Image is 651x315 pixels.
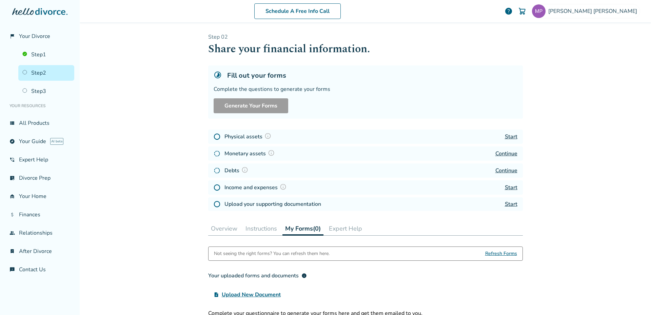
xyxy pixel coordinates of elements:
button: Instructions [243,222,280,235]
div: Your uploaded forms and documents [208,272,307,280]
h4: Monetary assets [224,149,277,158]
img: Question Mark [268,150,275,156]
a: help [505,7,513,15]
span: info [301,273,307,278]
span: group [9,230,15,236]
h1: Share your financial information. [208,41,523,57]
div: Not seeing the right forms? You can refresh them here. [214,247,330,260]
a: Start [505,133,517,140]
a: flag_2Your Divorce [5,28,74,44]
a: attach_moneyFinances [5,207,74,222]
span: garage_home [9,194,15,199]
span: list_alt_check [9,175,15,181]
span: view_list [9,120,15,126]
button: Overview [208,222,240,235]
span: Refresh Forms [485,247,517,260]
img: In Progress [214,150,220,157]
a: garage_homeYour Home [5,189,74,204]
h5: Fill out your forms [227,71,286,80]
h4: Physical assets [224,132,273,141]
a: Step1 [18,47,74,62]
a: Continue [495,150,517,157]
img: In Progress [214,167,220,174]
img: Cart [518,7,526,15]
img: perceptiveshark@yahoo.com [532,4,546,18]
span: flag_2 [9,34,15,39]
p: Step 0 2 [208,33,523,41]
li: Your Resources [5,99,74,113]
iframe: Chat Widget [617,282,651,315]
a: phone_in_talkExpert Help [5,152,74,168]
a: groupRelationships [5,225,74,241]
a: view_listAll Products [5,115,74,131]
a: Step2 [18,65,74,81]
span: explore [9,139,15,144]
button: Expert Help [326,222,365,235]
span: AI beta [50,138,63,145]
a: list_alt_checkDivorce Prep [5,170,74,186]
img: Question Mark [280,183,287,190]
span: Your Divorce [19,33,50,40]
img: Not Started [214,184,220,191]
span: phone_in_talk [9,157,15,162]
span: [PERSON_NAME] [PERSON_NAME] [548,7,640,15]
button: Generate Your Forms [214,98,288,113]
span: chat_info [9,267,15,272]
img: Not Started [214,201,220,208]
a: Continue [495,167,517,174]
a: Schedule A Free Info Call [254,3,341,19]
img: Not Started [214,133,220,140]
h4: Income and expenses [224,183,289,192]
img: Question Mark [241,166,248,173]
span: Upload New Document [222,291,281,299]
h4: Upload your supporting documentation [224,200,321,208]
div: Complete the questions to generate your forms [214,85,517,93]
h4: Debts [224,166,250,175]
a: exploreYour GuideAI beta [5,134,74,149]
a: bookmark_checkAfter Divorce [5,243,74,259]
img: Question Mark [264,133,271,139]
a: Start [505,184,517,191]
span: attach_money [9,212,15,217]
a: Start [505,200,517,208]
span: upload_file [214,292,219,297]
a: chat_infoContact Us [5,262,74,277]
a: Step3 [18,83,74,99]
span: bookmark_check [9,249,15,254]
button: My Forms(0) [282,222,323,236]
